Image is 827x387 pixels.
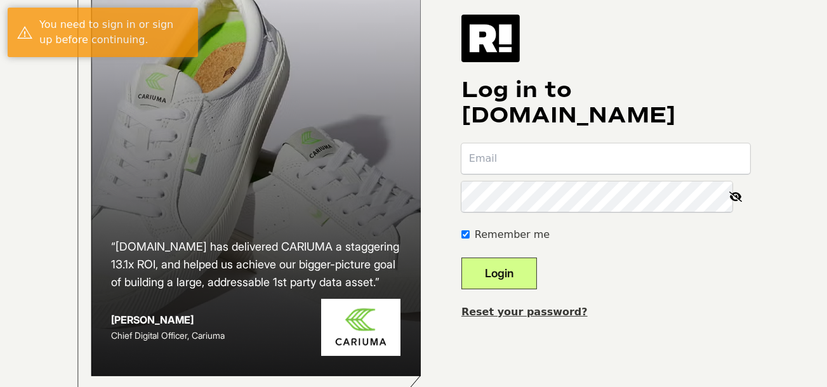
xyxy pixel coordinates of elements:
input: Email [461,143,750,174]
img: Retention.com [461,15,520,62]
div: You need to sign in or sign up before continuing. [39,17,189,48]
h2: “[DOMAIN_NAME] has delivered CARIUMA a staggering 13.1x ROI, and helped us achieve our bigger-pic... [111,238,400,291]
strong: [PERSON_NAME] [111,313,194,326]
a: Reset your password? [461,306,588,318]
label: Remember me [475,227,550,242]
button: Login [461,258,537,289]
span: Chief Digital Officer, Cariuma [111,330,225,341]
h1: Log in to [DOMAIN_NAME] [461,77,750,128]
img: Cariuma [321,299,400,357]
